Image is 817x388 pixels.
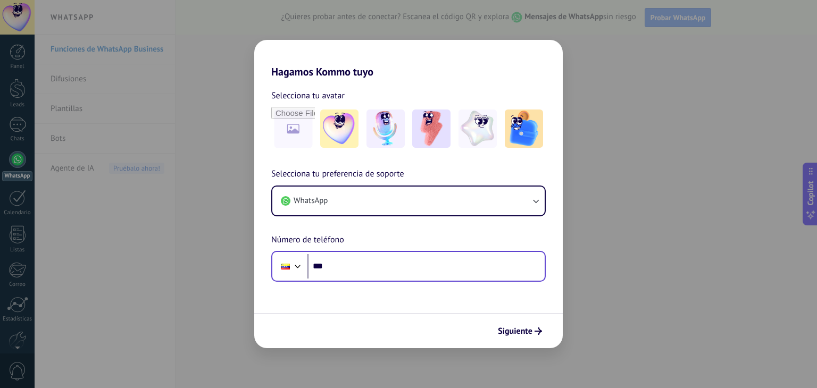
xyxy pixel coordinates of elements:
button: WhatsApp [272,187,545,215]
img: -4.jpeg [458,109,497,148]
img: -5.jpeg [505,109,543,148]
div: Venezuela: + 58 [276,255,296,277]
span: WhatsApp [294,196,328,206]
span: Siguiente [498,327,532,335]
img: -2.jpeg [366,109,405,148]
span: Selecciona tu preferencia de soporte [271,167,404,181]
span: Número de teléfono [271,233,344,247]
img: -3.jpeg [412,109,451,148]
button: Siguiente [493,322,547,340]
span: Selecciona tu avatar [271,89,345,103]
img: -1.jpeg [320,109,359,148]
h2: Hagamos Kommo tuyo [254,40,563,78]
